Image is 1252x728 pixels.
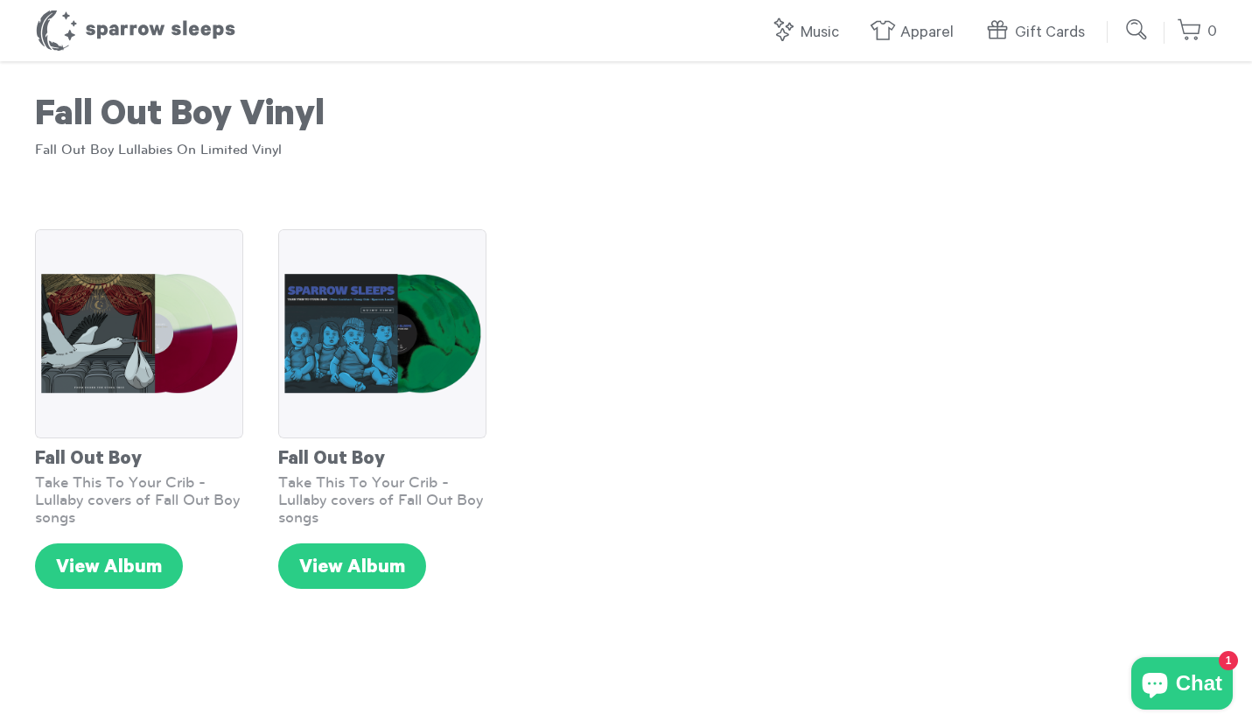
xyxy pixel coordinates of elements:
[35,438,243,473] div: Fall Out Boy
[770,14,848,52] a: Music
[1126,657,1238,714] inbox-online-store-chat: Shopify online store chat
[278,543,426,589] a: View Album
[278,229,486,437] img: SS_TTTYC_GREEN_grande.png
[35,9,236,52] h1: Sparrow Sleeps
[1177,13,1217,51] a: 0
[35,229,243,437] img: SS_FUTST_SSEXCLUSIVE_6d2c3e95-2d39-4810-a4f6-2e3a860c2b91_grande.png
[35,96,1217,140] h1: Fall Out Boy Vinyl
[984,14,1094,52] a: Gift Cards
[278,473,486,526] div: Take This To Your Crib - Lullaby covers of Fall Out Boy songs
[1120,12,1155,47] input: Submit
[870,14,962,52] a: Apparel
[278,438,486,473] div: Fall Out Boy
[35,543,183,589] a: View Album
[35,473,243,526] div: Take This To Your Crib - Lullaby covers of Fall Out Boy songs
[35,140,1217,159] p: Fall Out Boy Lullabies On Limited Vinyl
